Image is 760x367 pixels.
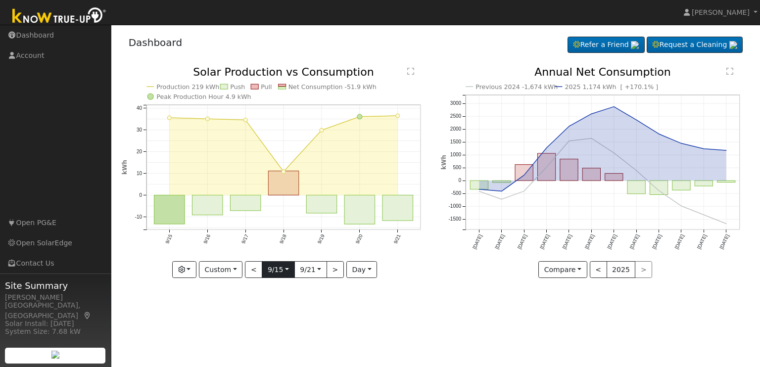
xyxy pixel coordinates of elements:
text: 40 [137,105,142,111]
rect: onclick="" [154,195,185,225]
img: retrieve [729,41,737,49]
rect: onclick="" [627,181,645,194]
text: [DATE] [607,233,618,250]
text: 30 [137,127,142,133]
circle: onclick="" [702,147,706,151]
circle: onclick="" [567,125,571,129]
circle: onclick="" [590,137,594,140]
circle: onclick="" [612,105,616,109]
button: Compare [538,261,587,278]
text: 500 [453,165,461,171]
text: [DATE] [652,233,663,250]
span: Site Summary [5,279,106,292]
text: [DATE] [674,233,685,250]
text: [DATE] [696,233,708,250]
text: 0 [459,178,462,183]
text: -1500 [449,217,462,222]
text: [DATE] [629,233,640,250]
button: 9/15 [262,261,294,278]
text: Pull [261,83,272,91]
a: Map [83,312,92,320]
text: [DATE] [494,233,506,250]
rect: onclick="" [268,171,299,195]
circle: onclick="" [724,222,728,226]
img: retrieve [631,41,639,49]
circle: onclick="" [657,189,661,193]
text: [DATE] [472,233,483,250]
a: Refer a Friend [568,37,645,53]
rect: onclick="" [192,195,223,215]
text: -1000 [449,204,462,209]
text: 9/17 [240,233,249,245]
text: 9/21 [392,233,401,245]
text: [DATE] [539,233,550,250]
text: 9/16 [202,233,211,245]
circle: onclick="" [396,114,400,118]
circle: onclick="" [679,204,683,208]
a: Request a Cleaning [647,37,743,53]
text: 9/20 [354,233,363,245]
text: -10 [135,214,142,220]
circle: onclick="" [320,129,324,133]
circle: onclick="" [167,116,171,120]
text:  [407,67,414,75]
text: 20 [137,149,142,154]
rect: onclick="" [560,159,578,181]
text: 3000 [450,101,462,106]
span: [PERSON_NAME] [692,8,750,16]
rect: onclick="" [230,195,261,211]
circle: onclick="" [634,118,638,122]
rect: onclick="" [493,181,511,183]
button: Custom [199,261,243,278]
text: kWh [440,155,447,170]
text: -500 [451,191,461,196]
rect: onclick="" [717,181,735,182]
circle: onclick="" [243,118,247,122]
text: kWh [121,160,128,175]
rect: onclick="" [538,153,556,181]
img: Know True-Up [7,5,111,28]
img: retrieve [51,351,59,359]
text: [DATE] [562,233,573,250]
button: 2025 [607,261,636,278]
circle: onclick="" [724,148,728,152]
button: day [346,261,377,278]
circle: onclick="" [679,141,683,145]
text: Net Consumption -51.9 kWh [288,83,376,91]
div: [GEOGRAPHIC_DATA], [GEOGRAPHIC_DATA] [5,300,106,321]
rect: onclick="" [582,168,600,181]
text: Push [230,83,245,91]
circle: onclick="" [612,151,616,155]
circle: onclick="" [477,187,481,191]
button: > [327,261,344,278]
circle: onclick="" [282,170,285,174]
text: Previous 2024 -1,674 kWh [475,83,558,91]
circle: onclick="" [500,189,504,193]
circle: onclick="" [657,132,661,136]
circle: onclick="" [522,173,526,177]
circle: onclick="" [500,197,504,201]
circle: onclick="" [357,114,362,119]
text: 9/15 [164,233,173,245]
text: [DATE] [517,233,528,250]
rect: onclick="" [672,181,690,190]
text: Production 219 kWh [156,83,219,91]
text: Annual Net Consumption [534,65,671,78]
text: 2500 [450,114,462,119]
rect: onclick="" [515,165,533,181]
a: Dashboard [129,37,183,48]
circle: onclick="" [567,139,571,143]
rect: onclick="" [306,195,337,213]
text: 2025 1,174 kWh [ +170.1% ] [565,83,659,91]
div: [PERSON_NAME] [5,292,106,303]
button: 9/21 [294,261,327,278]
text: Peak Production Hour 4.9 kWh [156,93,251,100]
rect: onclick="" [470,181,488,189]
rect: onclick="" [650,181,668,194]
text: 1000 [450,152,462,158]
rect: onclick="" [382,195,413,221]
button: < [245,261,262,278]
circle: onclick="" [702,213,706,217]
text: [DATE] [719,233,730,250]
text: 1500 [450,139,462,145]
